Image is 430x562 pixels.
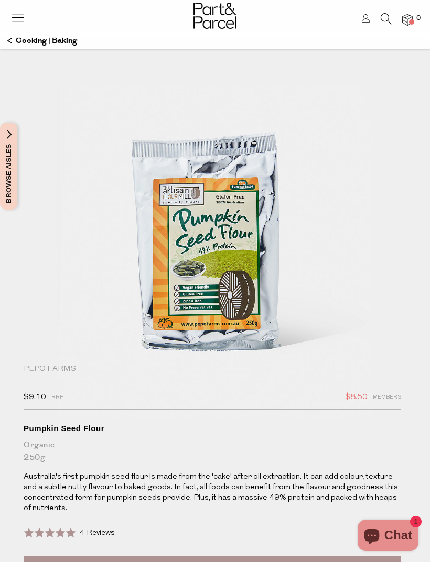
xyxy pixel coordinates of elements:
[24,391,46,404] span: $9.10
[58,48,372,419] img: Pumpkin Seed Flour
[345,391,368,404] span: $8.50
[51,391,63,404] span: RRP
[354,520,422,554] inbox-online-store-chat: Shopify online store chat
[24,423,401,434] div: Pumpkin Seed Flour
[402,14,413,25] a: 0
[373,391,401,404] span: Members
[24,472,401,514] p: Australia's first pumpkin seed flour is made from the 'cake' after oil extraction. It can add col...
[80,529,115,537] span: 4 Reviews
[414,14,423,23] span: 0
[193,3,236,29] img: Part&Parcel
[24,439,401,464] div: Organic 250g
[7,32,77,50] a: Cooking | Baking
[24,364,401,374] div: Pepo Farms
[3,123,15,210] span: Browse Aisles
